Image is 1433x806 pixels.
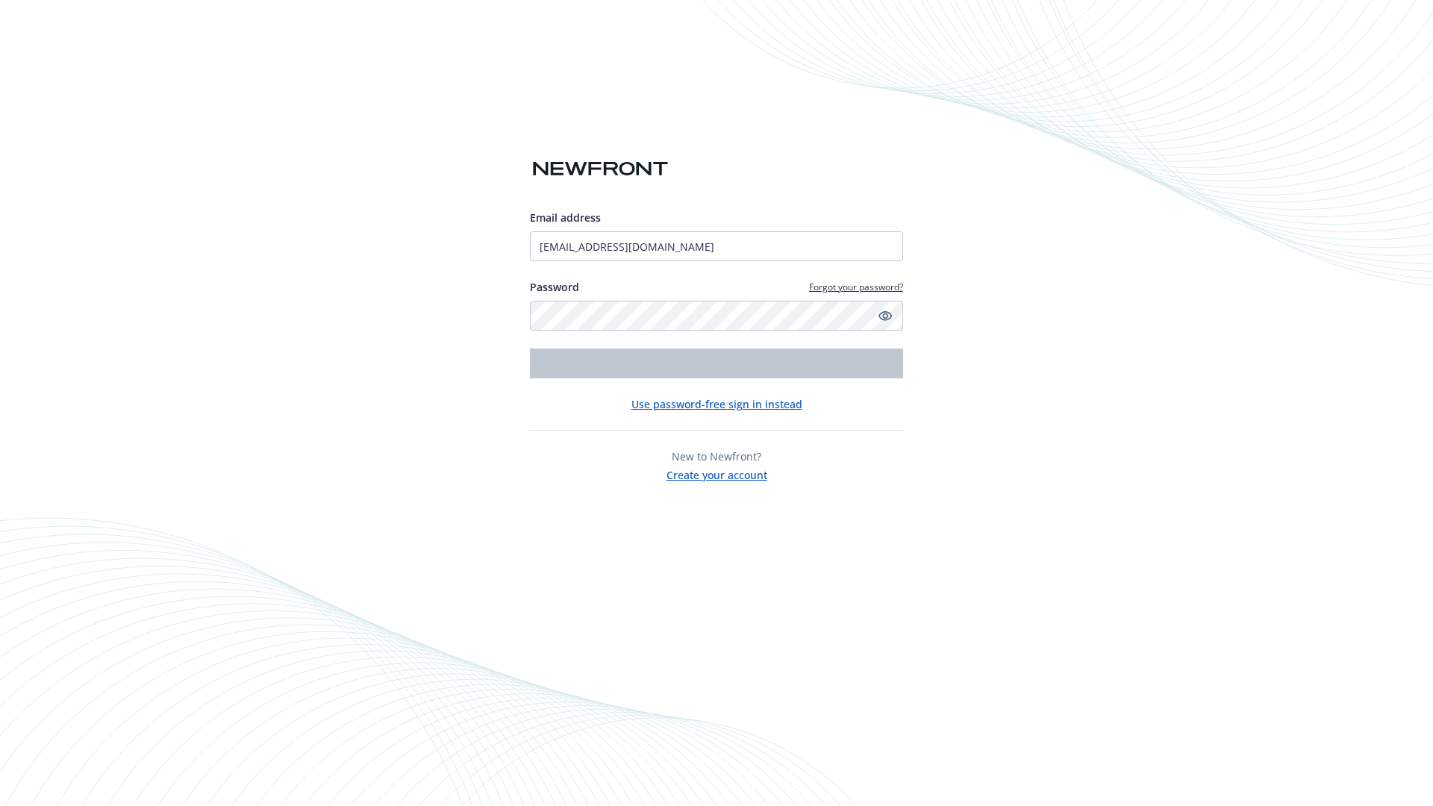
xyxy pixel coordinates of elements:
span: New to Newfront? [672,449,761,463]
span: Email address [530,210,601,225]
a: Show password [876,307,894,325]
button: Use password-free sign in instead [631,396,802,412]
a: Forgot your password? [809,281,903,293]
img: Newfront logo [530,156,671,182]
input: Enter your password [530,301,903,331]
button: Login [530,349,903,378]
label: Password [530,279,579,295]
span: Login [702,356,731,370]
button: Create your account [666,464,767,483]
input: Enter your email [530,231,903,261]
